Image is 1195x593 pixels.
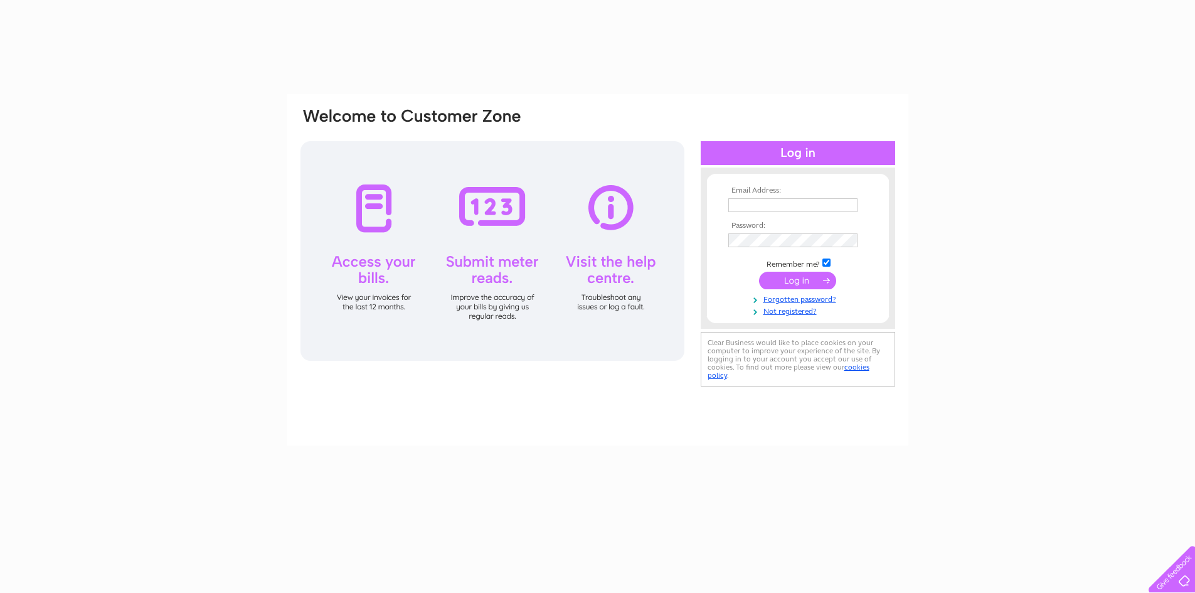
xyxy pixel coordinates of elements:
[728,304,871,316] a: Not registered?
[759,272,836,289] input: Submit
[725,222,871,230] th: Password:
[725,186,871,195] th: Email Address:
[701,332,895,387] div: Clear Business would like to place cookies on your computer to improve your experience of the sit...
[725,257,871,269] td: Remember me?
[728,292,871,304] a: Forgotten password?
[708,363,869,380] a: cookies policy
